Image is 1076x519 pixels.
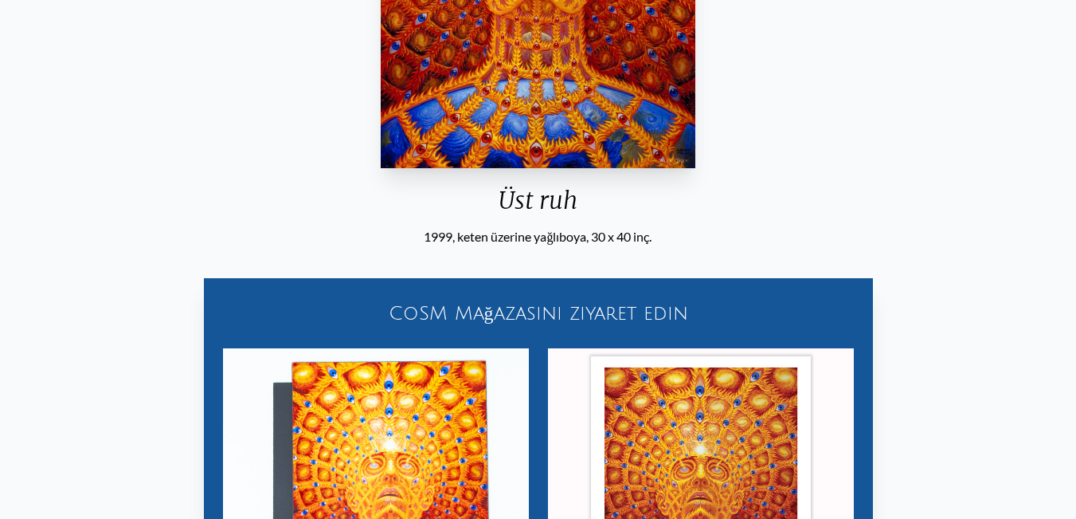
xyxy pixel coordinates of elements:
font: 1999, keten üzerine yağlıboya, 30 x 40 inç. [424,229,651,244]
a: CoSM Mağazasını ziyaret edin [213,288,863,339]
font: CoSM Mağazasını ziyaret edin [389,303,688,324]
font: Üst ruh [499,185,577,215]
